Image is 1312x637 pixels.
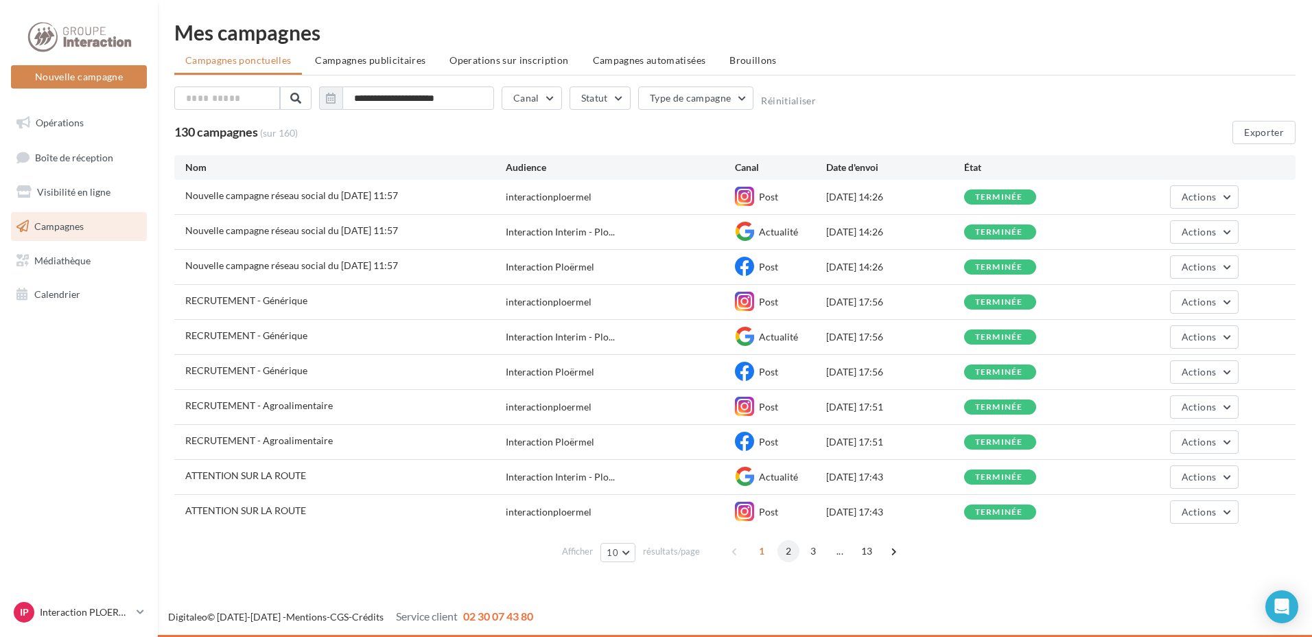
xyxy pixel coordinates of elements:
span: 02 30 07 43 80 [463,610,533,623]
span: ... [829,540,851,562]
span: RECRUTEMENT - Agroalimentaire [185,435,333,446]
span: Actions [1182,331,1216,343]
span: Actualité [759,471,798,483]
div: terminée [975,508,1023,517]
span: (sur 160) [260,126,298,140]
span: 10 [607,547,618,558]
a: Opérations [8,108,150,137]
div: [DATE] 17:56 [826,295,963,309]
div: [DATE] 17:43 [826,505,963,519]
span: Post [759,506,778,518]
button: Actions [1170,185,1239,209]
span: Post [759,191,778,202]
span: Interaction Interim - Plo... [506,330,615,344]
button: Statut [570,86,631,110]
div: [DATE] 17:56 [826,365,963,379]
span: Actions [1182,296,1216,308]
span: Service client [396,610,458,623]
div: interactionploermel [506,400,591,414]
button: Réinitialiser [761,95,816,106]
a: Campagnes [8,212,150,241]
div: terminée [975,228,1023,237]
span: Interaction Interim - Plo... [506,470,615,484]
div: terminée [975,368,1023,377]
span: Opérations [36,117,84,128]
span: résultats/page [643,545,700,558]
div: Open Intercom Messenger [1265,590,1298,623]
span: RECRUTEMENT - Agroalimentaire [185,399,333,411]
span: Boîte de réception [35,151,113,163]
div: terminée [975,473,1023,482]
button: Canal [502,86,562,110]
span: 2 [777,540,799,562]
div: [DATE] 14:26 [826,225,963,239]
a: Calendrier [8,280,150,309]
div: interactionploermel [506,190,591,204]
button: Actions [1170,360,1239,384]
div: [DATE] 17:51 [826,435,963,449]
button: Actions [1170,500,1239,524]
span: 13 [856,540,878,562]
div: Date d'envoi [826,161,963,174]
button: Actions [1170,395,1239,419]
div: Mes campagnes [174,22,1296,43]
div: terminée [975,403,1023,412]
div: Nom [185,161,506,174]
button: Type de campagne [638,86,754,110]
span: Actions [1182,191,1216,202]
div: terminée [975,438,1023,447]
div: interactionploermel [506,505,591,519]
button: Actions [1170,465,1239,489]
div: État [964,161,1101,174]
div: Interaction Ploërmel [506,260,594,274]
a: Crédits [352,611,384,623]
div: terminée [975,263,1023,272]
span: Actions [1182,366,1216,378]
a: Digitaleo [168,611,207,623]
a: Boîte de réception [8,143,150,172]
span: Actions [1182,506,1216,518]
button: Actions [1170,325,1239,349]
span: 130 campagnes [174,124,258,139]
span: Nouvelle campagne réseau social du 20-08-2025 11:57 [185,259,398,271]
span: Actions [1182,436,1216,448]
div: Interaction Ploërmel [506,435,594,449]
span: Brouillons [729,54,777,66]
span: Post [759,261,778,273]
span: ATTENTION SUR LA ROUTE [185,505,306,516]
span: Calendrier [34,288,80,300]
span: Médiathèque [34,254,91,266]
span: Post [759,366,778,378]
a: CGS [330,611,349,623]
span: Afficher [562,545,593,558]
a: Médiathèque [8,246,150,275]
span: RECRUTEMENT - Générique [185,364,307,376]
span: Actions [1182,226,1216,238]
a: Mentions [286,611,327,623]
span: Nouvelle campagne réseau social du 20-08-2025 11:57 [185,189,398,201]
div: [DATE] 17:51 [826,400,963,414]
span: Post [759,296,778,308]
button: Actions [1170,220,1239,244]
span: Visibilité en ligne [37,186,110,198]
div: terminée [975,333,1023,342]
div: interactionploermel [506,295,591,309]
button: Actions [1170,430,1239,454]
button: Actions [1170,255,1239,279]
span: 1 [751,540,773,562]
span: RECRUTEMENT - Générique [185,329,307,341]
span: Campagnes publicitaires [315,54,425,66]
span: 3 [802,540,824,562]
span: RECRUTEMENT - Générique [185,294,307,306]
button: Actions [1170,290,1239,314]
span: ATTENTION SUR LA ROUTE [185,470,306,481]
div: terminée [975,298,1023,307]
span: Interaction Interim - Plo... [506,225,615,239]
span: IP [20,605,29,619]
p: Interaction PLOERMEL [40,605,131,619]
div: Canal [735,161,826,174]
div: Audience [506,161,735,174]
span: Campagnes [34,220,84,232]
span: Operations sur inscription [449,54,568,66]
span: © [DATE]-[DATE] - - - [168,611,533,623]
